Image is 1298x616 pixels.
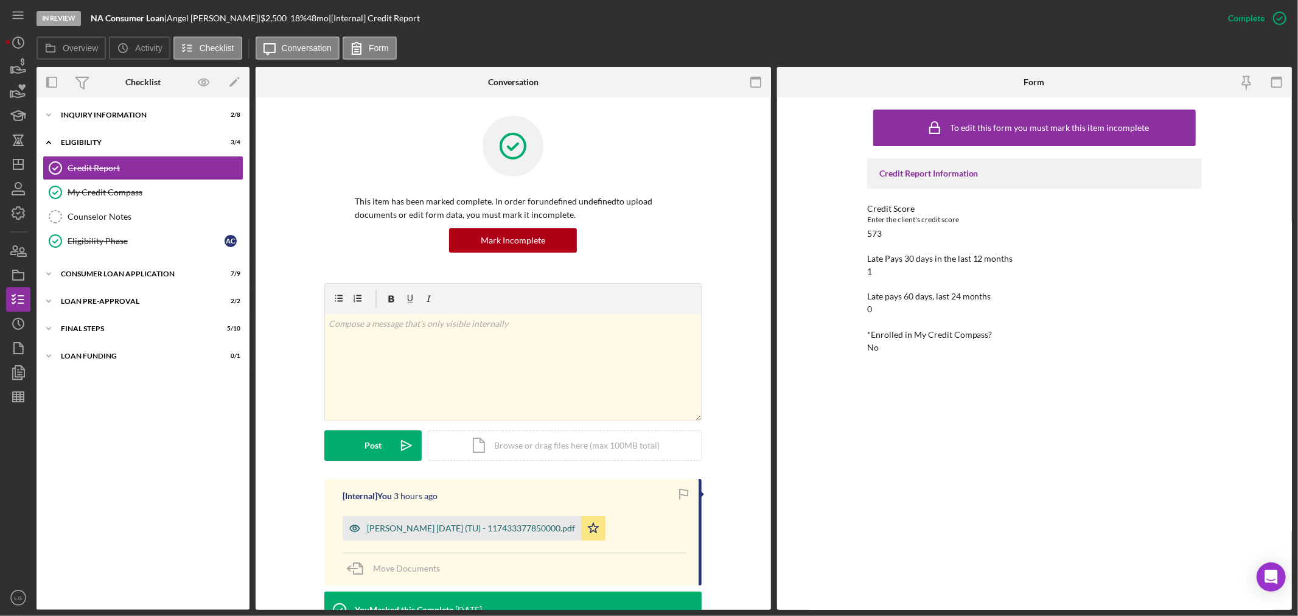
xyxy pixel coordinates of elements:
[481,228,545,253] div: Mark Incomplete
[369,43,389,53] label: Form
[867,343,879,352] div: No
[61,139,210,146] div: Eligibility
[109,37,170,60] button: Activity
[282,43,332,53] label: Conversation
[867,254,1202,264] div: Late Pays 30 days in the last 12 months
[68,187,243,197] div: My Credit Compass
[394,491,438,501] time: 2025-09-10 15:17
[43,205,243,229] a: Counselor Notes
[63,43,98,53] label: Overview
[68,163,243,173] div: Credit Report
[61,325,210,332] div: FINAL STEPS
[91,13,164,23] b: NA Consumer Loan
[355,605,453,615] div: You Marked this Complete
[218,139,240,146] div: 3 / 4
[343,491,392,501] div: [Internal] You
[167,13,260,23] div: Angel [PERSON_NAME] |
[1257,562,1286,592] div: Open Intercom Messenger
[867,267,872,276] div: 1
[218,270,240,278] div: 7 / 9
[43,180,243,205] a: My Credit Compass
[879,169,1190,178] div: Credit Report Information
[324,430,422,461] button: Post
[343,516,605,541] button: [PERSON_NAME] [DATE] (TU) - 117433377850000.pdf
[488,77,539,87] div: Conversation
[6,586,30,610] button: LG
[37,11,81,26] div: In Review
[867,330,1202,340] div: *Enrolled in My Credit Compass?
[367,523,575,533] div: [PERSON_NAME] [DATE] (TU) - 117433377850000.pdf
[15,595,23,601] text: LG
[125,77,161,87] div: Checklist
[218,298,240,305] div: 2 / 2
[218,325,240,332] div: 5 / 10
[867,229,882,239] div: 573
[365,430,382,461] div: Post
[260,13,287,23] span: $2,500
[61,270,210,278] div: Consumer Loan Application
[867,304,872,314] div: 0
[135,43,162,53] label: Activity
[455,605,482,615] time: 2025-09-09 15:32
[307,13,329,23] div: 48 mo
[173,37,242,60] button: Checklist
[355,195,671,222] p: This item has been marked complete. In order for undefined undefined to upload documents or edit ...
[867,214,1202,226] div: Enter the client's credit score
[61,111,210,119] div: Inquiry Information
[256,37,340,60] button: Conversation
[373,563,440,573] span: Move Documents
[950,123,1149,133] div: To edit this form you must mark this item incomplete
[329,13,420,23] div: | [Internal] Credit Report
[37,37,106,60] button: Overview
[449,228,577,253] button: Mark Incomplete
[61,352,210,360] div: Loan Funding
[43,156,243,180] a: Credit Report
[91,13,167,23] div: |
[867,292,1202,301] div: Late pays 60 days, last 24 months
[343,553,452,584] button: Move Documents
[68,212,243,222] div: Counselor Notes
[225,235,237,247] div: A C
[218,111,240,119] div: 2 / 8
[290,13,307,23] div: 18 %
[68,236,225,246] div: Eligibility Phase
[867,204,1202,214] div: Credit Score
[1216,6,1292,30] button: Complete
[61,298,210,305] div: Loan Pre-Approval
[1228,6,1265,30] div: Complete
[43,229,243,253] a: Eligibility PhaseAC
[343,37,397,60] button: Form
[1024,77,1045,87] div: Form
[200,43,234,53] label: Checklist
[218,352,240,360] div: 0 / 1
